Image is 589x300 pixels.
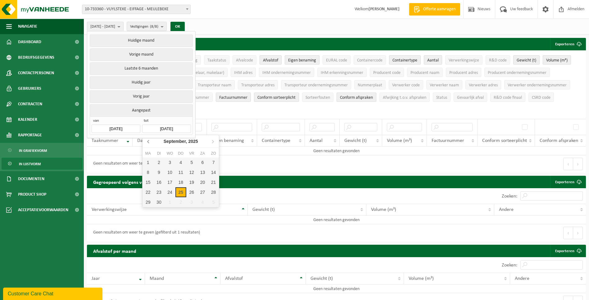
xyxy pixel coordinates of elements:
[18,34,41,50] span: Dashboard
[260,55,282,65] button: AfvalstofAfvalstof: Activate to sort
[87,284,586,293] td: Geen resultaten gevonden
[143,150,153,157] div: ma
[532,95,550,100] span: CSRD code
[18,187,46,202] span: Product Shop
[87,216,586,224] td: Geen resultaten gevonden
[259,68,314,77] button: IHM ondernemingsnummerIHM ondernemingsnummer: Activate to sort
[137,138,151,143] span: Datum
[354,80,386,89] button: NummerplaatNummerplaat: Activate to sort
[263,58,278,63] span: Afvalstof
[373,70,401,75] span: Producent code
[449,58,479,63] span: Verwerkingswijze
[326,58,347,63] span: EURAL code
[504,80,570,89] button: Verwerker ondernemingsnummerVerwerker ondernemingsnummer: Activate to sort
[310,138,323,143] span: Aantal
[550,245,585,257] a: Exporteren
[465,80,501,89] button: Verwerker adresVerwerker adres: Activate to sort
[369,7,400,11] strong: [PERSON_NAME]
[281,80,351,89] button: Transporteur ondernemingsnummerTransporteur ondernemingsnummer : Activate to sort
[216,93,251,102] button: FactuurnummerFactuurnummer: Activate to sort
[92,118,140,125] span: van
[284,83,348,88] span: Transporteur ondernemingsnummer
[90,22,115,31] span: [DATE] - [DATE]
[186,167,197,177] div: 12
[87,147,586,155] td: Geen resultaten gevonden
[175,167,186,177] div: 11
[424,55,442,65] button: AantalAantal: Activate to sort
[19,158,41,170] span: In lijstvorm
[446,68,481,77] button: Producent adresProducent adres: Activate to sort
[208,177,219,187] div: 21
[433,93,451,102] button: StatusStatus: Activate to sort
[87,22,124,31] button: [DATE] - [DATE]
[563,158,573,170] button: Previous
[337,93,376,102] button: Conform afspraken : Activate to sort
[186,150,197,157] div: vr
[90,34,193,47] button: Huidige maand
[18,65,54,81] span: Contactpersonen
[208,157,219,167] div: 7
[262,138,290,143] span: Containertype
[90,62,193,75] button: Laatste 6 maanden
[409,276,434,281] span: Volume (m³)
[392,58,417,63] span: Containertype
[143,167,153,177] div: 8
[211,138,244,143] span: Eigen benaming
[3,286,104,300] iframe: chat widget
[502,263,517,268] label: Zoeken:
[321,70,363,75] span: IHM erkenningsnummer
[317,68,367,77] button: IHM erkenningsnummerIHM erkenningsnummer: Activate to sort
[236,58,253,63] span: Afvalcode
[409,3,460,16] a: Offerte aanvragen
[18,127,42,143] span: Rapportage
[358,83,382,88] span: Nummerplaat
[488,70,546,75] span: Producent ondernemingsnummer
[370,68,404,77] button: Producent codeProducent code: Activate to sort
[164,150,175,157] div: wo
[175,177,186,187] div: 18
[231,68,256,77] button: IHM adresIHM adres: Activate to sort
[340,95,373,100] span: Conform afspraken
[288,58,316,63] span: Eigen benaming
[90,48,193,61] button: Vorige maand
[546,58,568,63] span: Volume (m³)
[436,95,447,100] span: Status
[143,157,153,167] div: 1
[18,50,54,65] span: Bedrijfsgegevens
[208,167,219,177] div: 14
[257,95,296,100] span: Conform sorteerplicht
[197,197,208,207] div: 4
[410,70,439,75] span: Producent naam
[389,55,421,65] button: ContainertypeContainertype: Activate to sort
[490,93,525,102] button: R&D code finaalR&amp;D code finaal: Activate to sort
[392,83,420,88] span: Verwerker code
[543,55,571,65] button: Volume (m³)Volume (m³): Activate to sort
[18,81,41,96] span: Gebruikers
[426,80,462,89] button: Verwerker naamVerwerker naam: Activate to sort
[234,70,252,75] span: IHM adres
[323,55,351,65] button: EURAL codeEURAL code: Activate to sort
[18,171,44,187] span: Documenten
[18,96,42,112] span: Contracten
[573,158,583,170] button: Next
[197,150,208,157] div: za
[161,136,201,146] div: September,
[188,139,198,143] i: 2025
[18,19,37,34] span: Navigatie
[186,187,197,197] div: 26
[143,197,153,207] div: 29
[198,83,231,88] span: Transporteur naam
[219,95,247,100] span: Factuurnummer
[130,22,158,31] span: Vestigingen
[208,150,219,157] div: zo
[383,95,426,100] span: Afwijking t.o.v. afspraken
[550,38,585,50] button: Exporteren
[204,55,229,65] button: TaakstatusTaakstatus: Activate to sort
[430,83,459,88] span: Verwerker naam
[82,5,191,14] span: 10-733360 - VUYLSTEKE - EIFFAGE - MEULEBEKE
[164,197,175,207] div: 1
[87,176,182,188] h2: Gegroepeerd volgens verwerkingswijze
[175,197,186,207] div: 2
[371,207,396,212] span: Volume (m³)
